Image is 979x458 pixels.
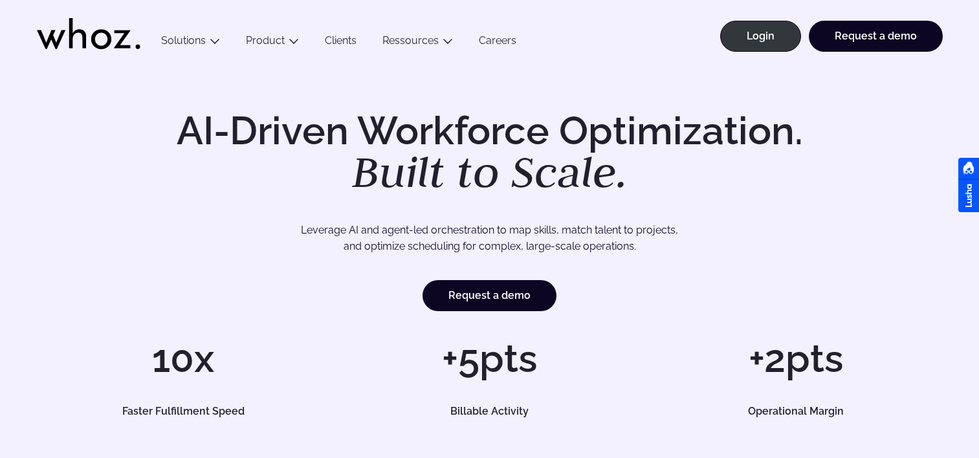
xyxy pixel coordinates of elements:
button: Ressources [369,34,466,52]
a: Ressources [382,34,439,47]
button: Solutions [148,34,233,52]
a: Login [720,21,801,52]
h1: 10x [37,339,330,378]
h5: Billable Activity [358,406,622,417]
h1: +2pts [649,339,942,378]
a: Careers [466,34,529,52]
a: Request a demo [809,21,943,52]
h1: AI-Driven Workforce Optimization. [159,111,821,194]
p: Leverage AI and agent-led orchestration to map skills, match talent to projects, and optimize sch... [82,222,897,255]
h5: Operational Margin [664,406,928,417]
a: Product [246,34,285,47]
em: Built to Scale. [352,143,628,200]
a: Clients [312,34,369,52]
h1: +5pts [343,339,636,378]
a: Request a demo [423,280,556,311]
h5: Faster Fulfillment Speed [51,406,315,417]
button: Product [233,34,312,52]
